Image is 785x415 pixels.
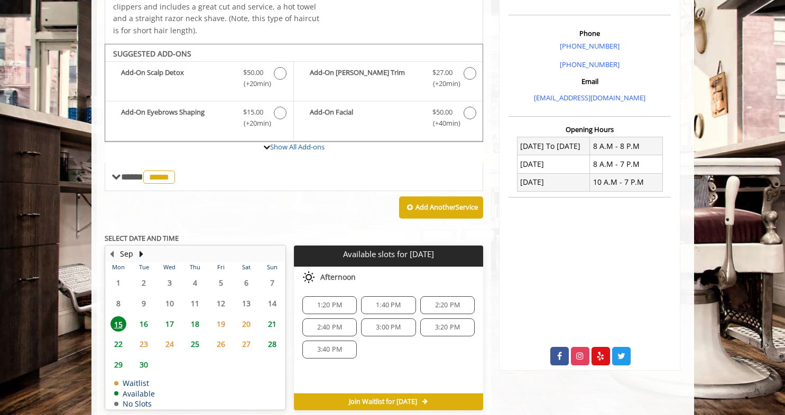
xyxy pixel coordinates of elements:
span: $50.00 [243,67,263,78]
button: Next Month [137,248,146,260]
th: Fri [208,262,233,272]
div: 3:00 PM [361,318,415,336]
p: Available slots for [DATE] [298,250,479,259]
th: Tue [131,262,156,272]
span: 22 [110,336,126,352]
span: 28 [264,336,280,352]
td: [DATE] To [DATE] [517,137,590,155]
td: Select day16 [131,314,156,334]
span: 1:40 PM [376,301,401,309]
th: Wed [156,262,182,272]
div: 1:40 PM [361,296,415,314]
td: Select day19 [208,314,233,334]
span: 26 [213,336,229,352]
span: 30 [136,357,152,372]
td: 8 A.M - 8 P.M [590,137,663,155]
button: Add AnotherService [399,196,483,219]
td: Select day22 [106,334,131,354]
span: 3:00 PM [376,323,401,332]
span: 29 [110,357,126,372]
span: 16 [136,316,152,332]
td: Select day17 [156,314,182,334]
a: [PHONE_NUMBER] [560,41,620,51]
a: [PHONE_NUMBER] [560,60,620,69]
span: $15.00 [243,107,263,118]
th: Sat [234,262,259,272]
b: Add Another Service [415,202,478,212]
td: Select day24 [156,334,182,354]
span: 18 [187,316,203,332]
span: 15 [110,316,126,332]
td: Select day29 [106,354,131,375]
th: Sun [259,262,285,272]
th: Thu [182,262,208,272]
span: 1:20 PM [317,301,342,309]
button: Previous Month [108,248,116,260]
span: (+20min ) [427,78,458,89]
span: 21 [264,316,280,332]
td: Select day20 [234,314,259,334]
b: SELECT DATE AND TIME [105,233,179,243]
a: [EMAIL_ADDRESS][DOMAIN_NAME] [534,93,645,102]
td: Select day23 [131,334,156,354]
span: $50.00 [432,107,452,118]
td: Select day28 [259,334,285,354]
td: 8 A.M - 7 P.M [590,155,663,173]
td: Select day26 [208,334,233,354]
span: Join Waitlist for [DATE] [349,398,417,406]
div: 3:20 PM [420,318,475,336]
td: 10 A.M - 7 P.M [590,173,663,191]
b: Add-On Eyebrows Shaping [121,107,233,129]
span: 24 [162,336,178,352]
td: Select day15 [106,314,131,334]
div: 1:20 PM [302,296,357,314]
b: Add-On Facial [310,107,422,129]
span: 19 [213,316,229,332]
b: Add-On [PERSON_NAME] Trim [310,67,422,89]
a: Show All Add-ons [270,142,325,152]
span: Afternoon [320,273,356,281]
td: Select day30 [131,354,156,375]
span: (+20min ) [237,78,269,89]
button: Sep [120,248,133,260]
span: (+20min ) [237,118,269,129]
img: afternoon slots [302,271,315,284]
h3: Phone [511,30,668,37]
h3: Email [511,78,668,85]
label: Add-On Scalp Detox [110,67,288,92]
td: Select day18 [182,314,208,334]
div: The Made Man Senior Barber Haircut Add-onS [105,44,484,142]
span: 25 [187,336,203,352]
label: Add-On Facial [299,107,477,131]
div: 2:40 PM [302,318,357,336]
b: Add-On Scalp Detox [121,67,233,89]
span: 17 [162,316,178,332]
div: 2:20 PM [420,296,475,314]
span: 20 [238,316,254,332]
td: Waitlist [114,379,155,387]
td: No Slots [114,400,155,408]
td: Available [114,390,155,398]
span: 3:40 PM [317,345,342,354]
label: Add-On Eyebrows Shaping [110,107,288,131]
span: 2:40 PM [317,323,342,332]
td: Select day27 [234,334,259,354]
td: [DATE] [517,173,590,191]
span: 3:20 PM [435,323,460,332]
td: Select day21 [259,314,285,334]
div: 3:40 PM [302,341,357,359]
span: 27 [238,336,254,352]
h3: Opening Hours [509,126,671,133]
label: Add-On Beard Trim [299,67,477,92]
span: (+40min ) [427,118,458,129]
th: Mon [106,262,131,272]
b: SUGGESTED ADD-ONS [113,49,191,59]
span: 2:20 PM [435,301,460,309]
span: 23 [136,336,152,352]
span: $27.00 [432,67,452,78]
td: [DATE] [517,155,590,173]
td: Select day25 [182,334,208,354]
